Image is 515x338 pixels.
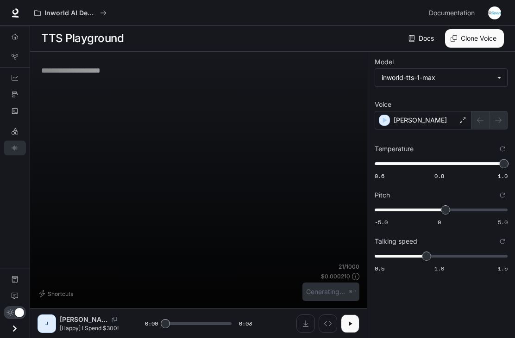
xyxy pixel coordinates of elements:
button: Reset to default [497,190,508,200]
a: Graph Registry [4,49,26,64]
a: Logs [4,104,26,118]
button: All workspaces [30,4,111,22]
button: Reset to default [497,236,508,246]
p: Pitch [375,192,390,198]
span: 0.5 [375,264,384,272]
span: 0 [438,218,441,226]
a: Feedback [4,289,26,303]
p: 21 / 1000 [339,263,359,270]
a: Traces [4,87,26,102]
div: inworld-tts-1-max [375,69,507,86]
div: J [39,316,54,331]
button: Inspect [319,314,337,333]
p: [PERSON_NAME] [394,116,447,125]
a: LLM Playground [4,124,26,139]
p: Talking speed [375,238,417,245]
p: $ 0.000210 [321,272,350,280]
span: -5.0 [375,218,388,226]
p: Temperature [375,146,414,152]
span: 1.0 [434,264,444,272]
button: Copy Voice ID [108,317,121,322]
p: [Happy] I Spend $300! [60,324,123,332]
span: 5.0 [498,218,508,226]
img: User avatar [488,6,501,19]
button: Download audio [296,314,315,333]
p: [PERSON_NAME] [60,315,108,324]
p: Model [375,59,394,65]
span: 1.5 [498,264,508,272]
a: Overview [4,29,26,44]
span: 0:03 [239,319,252,328]
button: Open drawer [4,319,25,338]
span: 1.0 [498,172,508,180]
button: User avatar [485,4,504,22]
p: Inworld AI Demos [44,9,96,17]
span: Dark mode toggle [15,307,24,317]
span: Documentation [429,7,475,19]
p: Voice [375,101,391,108]
span: 0.6 [375,172,384,180]
div: inworld-tts-1-max [382,73,492,82]
a: TTS Playground [4,141,26,155]
a: Dashboards [4,70,26,85]
a: Documentation [425,4,482,22]
button: Reset to default [497,144,508,154]
a: Docs [407,29,438,48]
h1: TTS Playground [41,29,124,48]
button: Clone Voice [445,29,504,48]
span: 0.8 [434,172,444,180]
button: Shortcuts [38,286,77,301]
span: 0:00 [145,319,158,328]
a: Documentation [4,272,26,287]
